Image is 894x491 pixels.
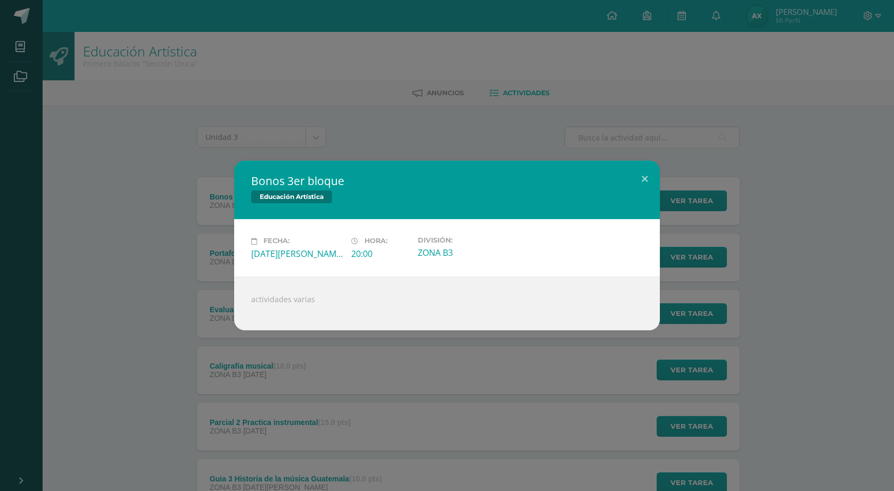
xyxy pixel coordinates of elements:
div: 20:00 [351,248,409,260]
span: Fecha: [263,237,289,245]
div: ZONA B3 [418,247,509,259]
button: Close (Esc) [630,161,660,197]
div: [DATE][PERSON_NAME] [251,248,343,260]
label: División: [418,236,509,244]
span: Educación Artística [251,190,332,203]
div: actividades varias [234,277,660,330]
span: Hora: [365,237,387,245]
h2: Bonos 3er bloque [251,173,643,188]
